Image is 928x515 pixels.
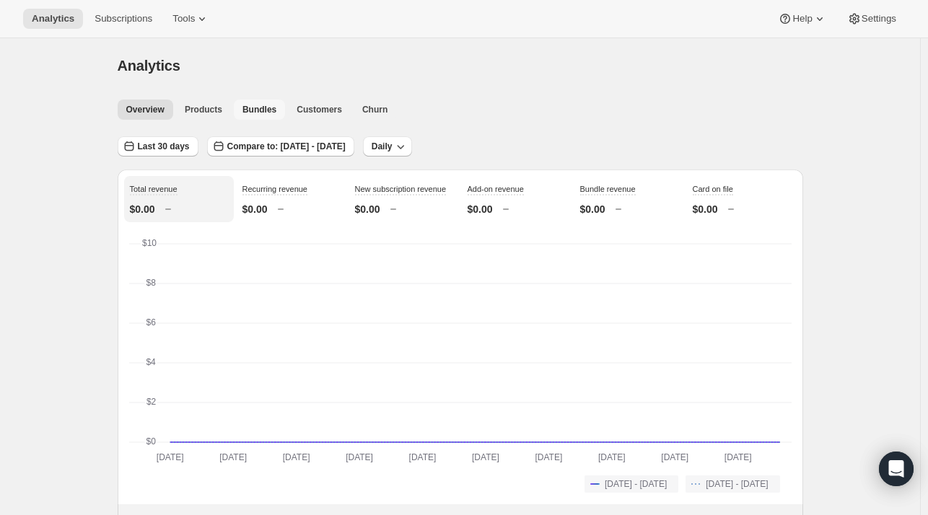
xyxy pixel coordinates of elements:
[185,104,222,115] span: Products
[363,136,413,157] button: Daily
[297,104,342,115] span: Customers
[468,202,493,216] p: $0.00
[146,397,156,407] text: $2
[146,317,156,327] text: $6
[706,478,768,490] span: [DATE] - [DATE]
[862,13,896,25] span: Settings
[408,452,436,462] text: [DATE]
[724,452,751,462] text: [DATE]
[146,357,156,367] text: $4
[142,238,157,248] text: $10
[130,185,178,193] span: Total revenue
[282,452,310,462] text: [DATE]
[468,185,524,193] span: Add-on revenue
[219,452,247,462] text: [DATE]
[839,9,905,29] button: Settings
[227,141,346,152] span: Compare to: [DATE] - [DATE]
[164,9,218,29] button: Tools
[580,202,605,216] p: $0.00
[585,475,678,493] button: [DATE] - [DATE]
[242,202,268,216] p: $0.00
[156,452,183,462] text: [DATE]
[769,9,835,29] button: Help
[146,436,156,446] text: $0
[207,136,354,157] button: Compare to: [DATE] - [DATE]
[355,202,380,216] p: $0.00
[118,58,180,74] span: Analytics
[86,9,161,29] button: Subscriptions
[472,452,499,462] text: [DATE]
[95,13,152,25] span: Subscriptions
[130,202,155,216] p: $0.00
[242,185,308,193] span: Recurring revenue
[242,104,276,115] span: Bundles
[346,452,373,462] text: [DATE]
[372,141,393,152] span: Daily
[118,136,198,157] button: Last 30 days
[126,104,165,115] span: Overview
[146,278,156,288] text: $8
[693,185,733,193] span: Card on file
[879,452,914,486] div: Open Intercom Messenger
[580,185,636,193] span: Bundle revenue
[661,452,688,462] text: [DATE]
[355,185,447,193] span: New subscription revenue
[693,202,718,216] p: $0.00
[138,141,190,152] span: Last 30 days
[172,13,195,25] span: Tools
[32,13,74,25] span: Analytics
[23,9,83,29] button: Analytics
[686,475,779,493] button: [DATE] - [DATE]
[605,478,667,490] span: [DATE] - [DATE]
[597,452,625,462] text: [DATE]
[792,13,812,25] span: Help
[362,104,388,115] span: Churn
[535,452,562,462] text: [DATE]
